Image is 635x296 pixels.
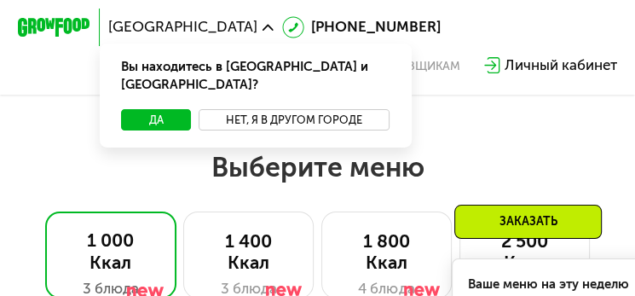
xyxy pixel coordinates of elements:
button: Нет, я в другом городе [199,109,390,131]
button: Да [121,109,191,131]
h2: Выберите меню [58,150,577,184]
div: 1 000 Ккал [64,230,157,274]
a: [PHONE_NUMBER] [282,16,441,38]
div: Личный кабинет [505,55,617,77]
span: [GEOGRAPHIC_DATA] [108,20,257,34]
div: Вы находитесь в [GEOGRAPHIC_DATA] и [GEOGRAPHIC_DATA]? [100,44,412,109]
div: Заказать [454,205,602,239]
div: 1 400 Ккал [202,231,295,275]
div: 1 800 Ккал [340,231,433,275]
div: поставщикам [367,59,460,73]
